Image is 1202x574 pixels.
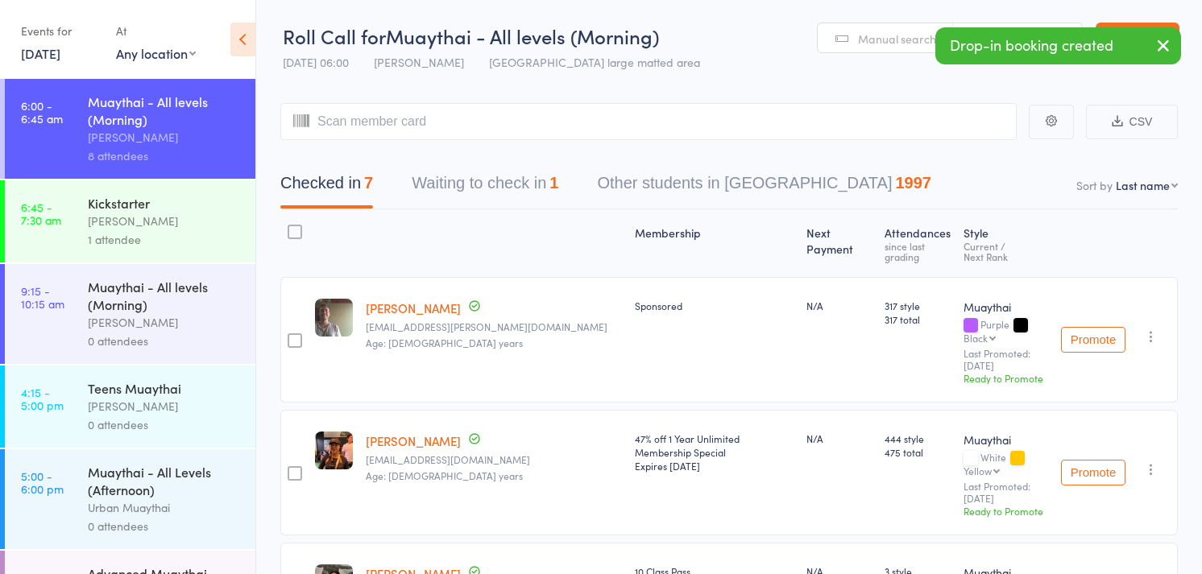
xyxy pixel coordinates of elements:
div: Sponsored [635,299,794,312]
div: At [116,18,196,44]
a: 6:45 -7:30 amKickstarter[PERSON_NAME]1 attendee [5,180,255,262]
a: [PERSON_NAME] [366,299,461,316]
div: 1 attendee [88,230,242,249]
button: Promote [1061,327,1125,353]
a: 4:15 -5:00 pmTeens Muaythai[PERSON_NAME]0 attendees [5,365,255,448]
div: [PERSON_NAME] [88,313,242,332]
button: Other students in [GEOGRAPHIC_DATA]1997 [597,166,931,209]
div: 1997 [895,174,931,192]
div: Muaythai [964,299,1048,315]
div: [PERSON_NAME] [88,212,242,230]
div: Events for [21,18,100,44]
a: 9:15 -10:15 amMuaythai - All levels (Morning)[PERSON_NAME]0 attendees [5,264,255,364]
img: image1705562208.png [315,432,353,469]
span: 317 total [885,312,951,326]
div: since last grading [885,241,951,262]
div: White [964,452,1048,476]
button: Checked in7 [280,166,373,209]
div: Atten­dances [878,217,957,270]
button: CSV [1086,105,1178,139]
div: 47% off 1 Year Unlimited Membership Special [635,432,794,473]
div: Muaythai - All Levels (Afternoon) [88,463,242,498]
div: Ready to Promote [964,371,1048,385]
div: Muaythai - All levels (Morning) [88,93,242,128]
div: Last name [1116,177,1170,193]
div: 0 attendees [88,517,242,535]
time: 9:15 - 10:15 am [21,284,64,310]
span: Age: [DEMOGRAPHIC_DATA] years [366,336,523,349]
a: 6:00 -6:45 amMuaythai - All levels (Morning)[PERSON_NAME]8 attendees [5,79,255,179]
div: 8 attendees [88,147,242,165]
span: [GEOGRAPHIC_DATA] large matted area [489,54,700,70]
div: 1 [549,174,558,192]
div: Urban Muaythai [88,498,242,517]
div: Current / Next Rank [964,241,1048,262]
div: [PERSON_NAME] [88,397,242,415]
time: 4:15 - 5:00 pm [21,386,64,411]
small: Last Promoted: [DATE] [964,348,1048,371]
input: Scan member card [280,103,1017,140]
div: Yellow [964,465,992,476]
div: 7 [364,174,373,192]
label: Sort by [1076,177,1113,193]
span: 444 style [885,432,951,445]
a: Exit roll call [1096,23,1179,55]
time: 6:00 - 6:45 am [21,99,63,125]
div: 0 attendees [88,332,242,350]
div: 0 attendees [88,415,242,434]
div: Drop-in booking created [935,27,1181,64]
div: Teens Muaythai [88,379,242,397]
button: Waiting to check in1 [412,166,558,209]
span: [PERSON_NAME] [374,54,464,70]
small: Last Promoted: [DATE] [964,481,1048,504]
div: Membership [628,217,800,270]
span: 317 style [885,299,951,312]
div: [PERSON_NAME] [88,128,242,147]
div: Muaythai - All levels (Morning) [88,278,242,313]
div: Purple [964,319,1048,343]
small: callum.garwood@live.com [366,321,622,332]
img: image1609650264.png [315,299,353,337]
div: Kickstarter [88,194,242,212]
span: Roll Call for [283,23,386,49]
span: Muaythai - All levels (Morning) [386,23,659,49]
span: Manual search [858,31,936,47]
div: Any location [116,44,196,62]
a: 5:00 -6:00 pmMuaythai - All Levels (Afternoon)Urban Muaythai0 attendees [5,449,255,549]
div: Style [957,217,1055,270]
div: N/A [806,432,872,445]
time: 5:00 - 6:00 pm [21,469,64,495]
a: [DATE] [21,44,60,62]
span: [DATE] 06:00 [283,54,349,70]
time: 6:45 - 7:30 am [21,200,61,226]
div: Black [964,332,988,343]
div: Ready to Promote [964,504,1048,518]
div: Muaythai [964,432,1048,448]
button: Promote [1061,460,1125,485]
small: chelseahoang06@gmail.com [366,454,622,465]
div: Expires [DATE] [635,459,794,473]
a: [PERSON_NAME] [366,432,461,449]
div: N/A [806,299,872,312]
span: 475 total [885,445,951,459]
div: Next Payment [800,217,878,270]
span: Age: [DEMOGRAPHIC_DATA] years [366,469,523,482]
